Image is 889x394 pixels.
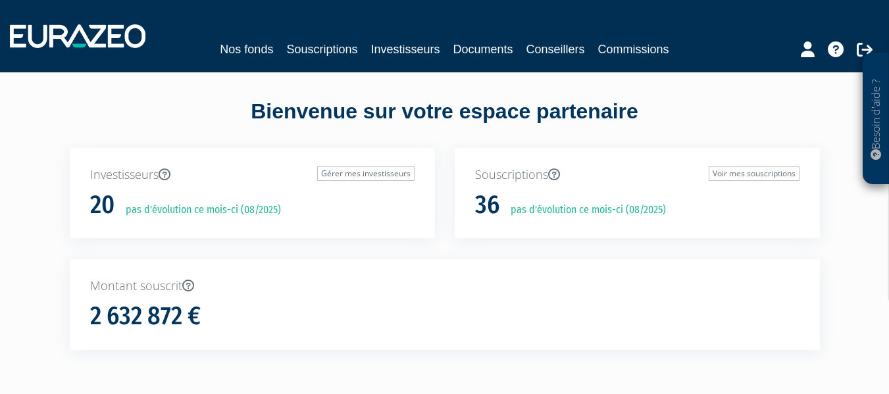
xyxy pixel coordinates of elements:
[475,191,499,219] h1: 36
[90,191,114,219] h1: 20
[60,97,830,148] div: Bienvenue sur votre espace partenaire
[90,278,800,295] p: Montant souscrit
[220,40,273,59] a: Nos fonds
[90,303,201,330] h1: 2 632 872 €
[116,203,281,218] p: pas d'évolution ce mois-ci (08/2025)
[709,166,800,181] a: Voir mes souscriptions
[501,203,666,218] p: pas d'évolution ce mois-ci (08/2025)
[526,40,585,59] a: Conseillers
[90,166,415,184] p: Investisseurs
[869,60,884,178] p: Besoin d'aide ?
[370,40,440,59] a: Investisseurs
[453,40,513,59] a: Documents
[598,40,669,59] a: Commissions
[317,166,415,181] a: Gérer mes investisseurs
[286,40,357,59] a: Souscriptions
[475,166,800,184] p: Souscriptions
[10,24,145,48] img: 1732889491-logotype_eurazeo_blanc_rvb.png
